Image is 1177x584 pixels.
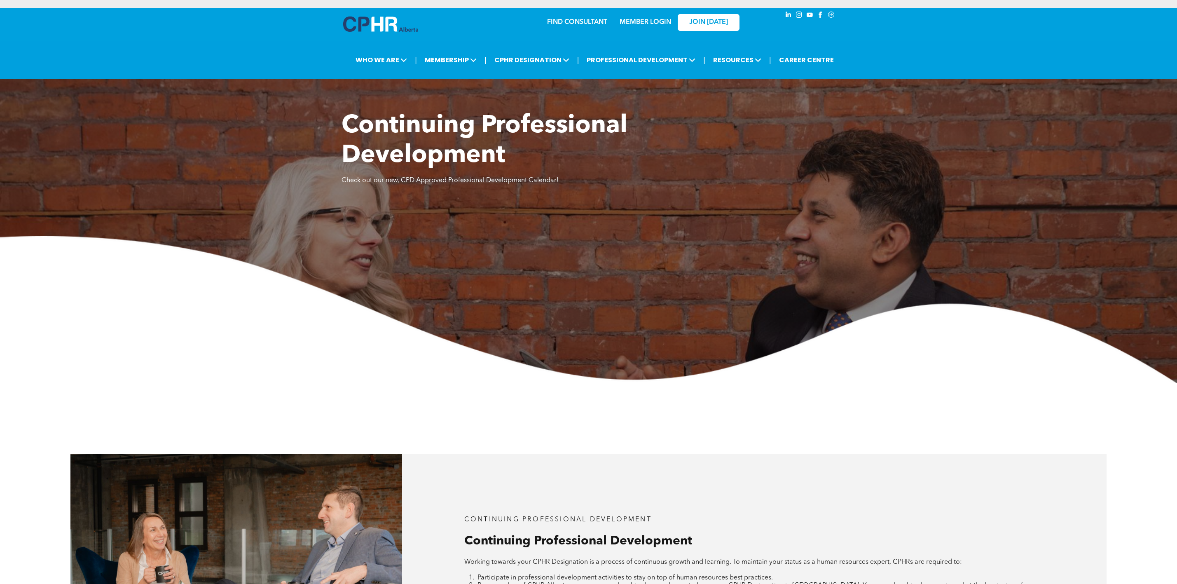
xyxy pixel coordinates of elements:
a: youtube [805,10,814,21]
li: | [769,52,771,68]
span: JOIN [DATE] [689,19,728,26]
li: | [703,52,705,68]
a: instagram [795,10,804,21]
li: | [484,52,487,68]
li: | [577,52,579,68]
a: FIND CONSULTANT [547,19,607,26]
li: | [415,52,417,68]
span: Working towards your CPHR Designation is a process of continuous growth and learning. To maintain... [464,559,962,565]
span: RESOURCES [711,52,764,68]
span: Check out our new, CPD Approved Professional Development Calendar! [342,177,559,184]
span: Continuing Professional Development [464,535,692,547]
span: MEMBERSHIP [422,52,479,68]
a: linkedin [784,10,793,21]
span: Continuing Professional Development [342,114,627,168]
span: Participate in professional development activities to stay on top of human resources best practices. [477,575,773,581]
a: JOIN [DATE] [678,14,739,31]
a: CAREER CENTRE [777,52,836,68]
a: MEMBER LOGIN [620,19,671,26]
span: CONTINUING PROFESSIONAL DEVELOPMENT [464,516,652,523]
span: PROFESSIONAL DEVELOPMENT [584,52,698,68]
img: A blue and white logo for cp alberta [343,16,418,32]
a: facebook [816,10,825,21]
a: Social network [827,10,836,21]
span: WHO WE ARE [353,52,409,68]
span: CPHR DESIGNATION [492,52,572,68]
